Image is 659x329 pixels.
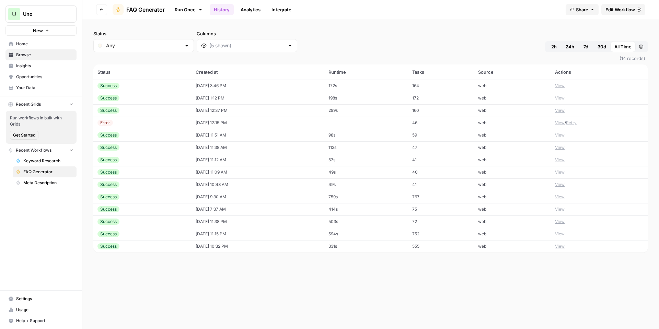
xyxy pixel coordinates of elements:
[324,154,408,166] td: 57s
[16,85,73,91] span: Your Data
[192,117,324,129] td: [DATE] 12:15 PM
[555,95,565,101] button: View
[16,52,73,58] span: Browse
[192,141,324,154] td: [DATE] 11:38 AM
[408,154,474,166] td: 41
[16,147,51,153] span: Recent Workflows
[16,41,73,47] span: Home
[408,64,474,80] th: Tasks
[192,129,324,141] td: [DATE] 11:51 AM
[192,215,324,228] td: [DATE] 11:38 PM
[97,157,119,163] div: Success
[97,169,119,175] div: Success
[93,30,194,37] label: Status
[197,30,297,37] label: Columns
[5,99,77,109] button: Recent Grids
[474,154,551,166] td: web
[555,83,565,89] button: View
[583,43,588,50] span: 7d
[192,240,324,252] td: [DATE] 10:32 PM
[324,141,408,154] td: 113s
[408,129,474,141] td: 59
[474,191,551,203] td: web
[555,243,565,249] button: View
[93,64,192,80] th: Status
[408,80,474,92] td: 164
[97,95,119,101] div: Success
[192,166,324,178] td: [DATE] 11:09 AM
[598,43,606,50] span: 30d
[605,6,635,13] span: Edit Workflow
[5,145,77,155] button: Recent Workflows
[210,4,234,15] a: History
[23,11,65,17] span: Uno
[97,219,119,225] div: Success
[555,194,565,200] button: View
[324,228,408,240] td: 594s
[192,178,324,191] td: [DATE] 10:43 AM
[324,191,408,203] td: 759s
[614,43,632,50] span: All Time
[555,132,565,138] button: View
[16,296,73,302] span: Settings
[408,117,474,129] td: 46
[5,5,77,23] button: Workspace: Uno
[192,64,324,80] th: Created at
[16,63,73,69] span: Insights
[546,41,562,52] button: 2h
[192,104,324,117] td: [DATE] 12:37 PM
[551,117,648,129] td: /
[10,131,38,140] button: Get Started
[16,307,73,313] span: Usage
[97,231,119,237] div: Success
[324,178,408,191] td: 49s
[555,231,565,237] button: View
[267,4,296,15] a: Integrate
[106,42,181,49] input: Any
[324,92,408,104] td: 198s
[324,64,408,80] th: Runtime
[16,318,73,324] span: Help + Support
[97,181,119,188] div: Success
[474,129,551,141] td: web
[209,42,285,49] input: (5 shown)
[474,203,551,215] td: web
[5,49,77,60] a: Browse
[474,80,551,92] td: web
[5,60,77,71] a: Insights
[555,144,565,151] button: View
[551,64,648,80] th: Actions
[324,104,408,117] td: 299s
[5,304,77,315] a: Usage
[555,107,565,114] button: View
[474,104,551,117] td: web
[474,64,551,80] th: Source
[551,43,557,50] span: 2h
[408,191,474,203] td: 767
[5,25,77,36] button: New
[408,92,474,104] td: 172
[408,240,474,252] td: 555
[566,43,574,50] span: 24h
[555,219,565,225] button: View
[324,203,408,215] td: 414s
[23,169,73,175] span: FAQ Generator
[97,107,119,114] div: Success
[578,41,593,52] button: 7d
[566,120,577,126] button: Retry
[97,83,119,89] div: Success
[593,41,610,52] button: 30d
[192,80,324,92] td: [DATE] 3:46 PM
[192,154,324,166] td: [DATE] 11:12 AM
[23,158,73,164] span: Keyword Research
[324,166,408,178] td: 49s
[576,6,588,13] span: Share
[93,52,648,64] span: (14 records)
[408,104,474,117] td: 160
[324,215,408,228] td: 503s
[192,228,324,240] td: [DATE] 11:15 PM
[192,203,324,215] td: [DATE] 7:37 AM
[170,4,207,15] a: Run Once
[126,5,165,14] span: FAQ Generator
[97,206,119,212] div: Success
